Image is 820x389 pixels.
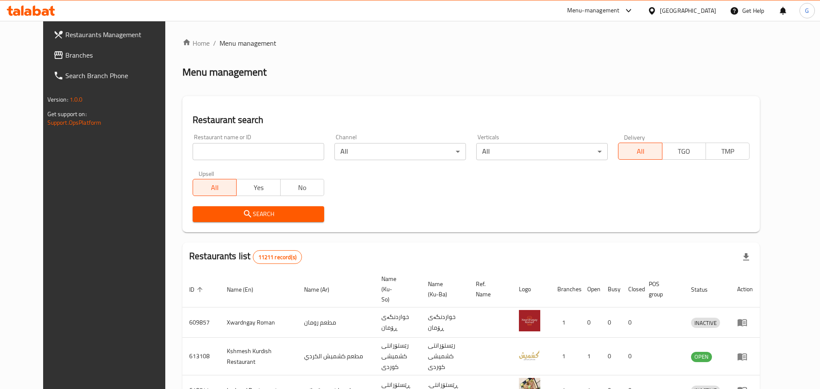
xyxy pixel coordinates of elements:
th: Action [730,271,760,307]
td: 0 [580,307,601,338]
td: 0 [601,307,621,338]
img: Kshmesh Kurdish Restaurant [519,344,540,366]
span: Ref. Name [476,279,502,299]
a: Restaurants Management [47,24,180,45]
span: Search Branch Phone [65,70,173,81]
th: Closed [621,271,642,307]
input: Search for restaurant name or ID.. [193,143,324,160]
span: Status [691,284,719,295]
span: Restaurants Management [65,29,173,40]
th: Logo [512,271,551,307]
td: 609857 [182,307,220,338]
td: رێستۆرانتی کشمیشى كوردى [375,338,421,375]
label: Delivery [624,134,645,140]
span: Get support on: [47,108,87,120]
button: TMP [706,143,750,160]
span: 1.0.0 [70,94,83,105]
td: 0 [601,338,621,375]
div: Menu [737,351,753,362]
span: OPEN [691,352,712,362]
td: 613108 [182,338,220,375]
span: Menu management [220,38,276,48]
span: All [622,145,659,158]
a: Branches [47,45,180,65]
th: Busy [601,271,621,307]
div: All [476,143,608,160]
th: Open [580,271,601,307]
td: 1 [551,307,580,338]
a: Support.OpsPlatform [47,117,102,128]
span: Branches [65,50,173,60]
img: Xwardngay Roman [519,310,540,331]
span: POS group [649,279,674,299]
h2: Menu management [182,65,266,79]
a: Home [182,38,210,48]
span: 11211 record(s) [253,253,302,261]
td: Kshmesh Kurdish Restaurant [220,338,297,375]
div: [GEOGRAPHIC_DATA] [660,6,716,15]
td: 1 [580,338,601,375]
span: Name (Ku-Ba) [428,279,459,299]
button: TGO [662,143,706,160]
td: 1 [551,338,580,375]
span: All [196,181,233,194]
div: Menu [737,317,753,328]
span: Name (Ar) [304,284,340,295]
button: Search [193,206,324,222]
li: / [213,38,216,48]
button: Yes [236,179,280,196]
nav: breadcrumb [182,38,760,48]
span: TGO [666,145,703,158]
h2: Restaurants list [189,250,302,264]
div: Menu-management [567,6,620,16]
div: Export file [736,247,756,267]
span: Search [199,209,317,219]
span: G [805,6,809,15]
span: ID [189,284,205,295]
h2: Restaurant search [193,114,750,126]
button: All [193,179,237,196]
span: Name (Ku-So) [381,274,411,304]
td: مطعم رومان [297,307,375,338]
span: INACTIVE [691,318,720,328]
div: Total records count [253,250,302,264]
a: Search Branch Phone [47,65,180,86]
td: مطعم كشميش الكردي [297,338,375,375]
div: All [334,143,466,160]
span: Name (En) [227,284,264,295]
td: خواردنگەی ڕۆمان [375,307,421,338]
button: All [618,143,662,160]
td: 0 [621,307,642,338]
span: No [284,181,321,194]
td: رێستۆرانتی کشمیشى كوردى [421,338,469,375]
td: Xwardngay Roman [220,307,297,338]
span: Yes [240,181,277,194]
span: TMP [709,145,746,158]
span: Version: [47,94,68,105]
td: 0 [621,338,642,375]
label: Upsell [199,170,214,176]
td: خواردنگەی ڕۆمان [421,307,469,338]
button: No [280,179,324,196]
th: Branches [551,271,580,307]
